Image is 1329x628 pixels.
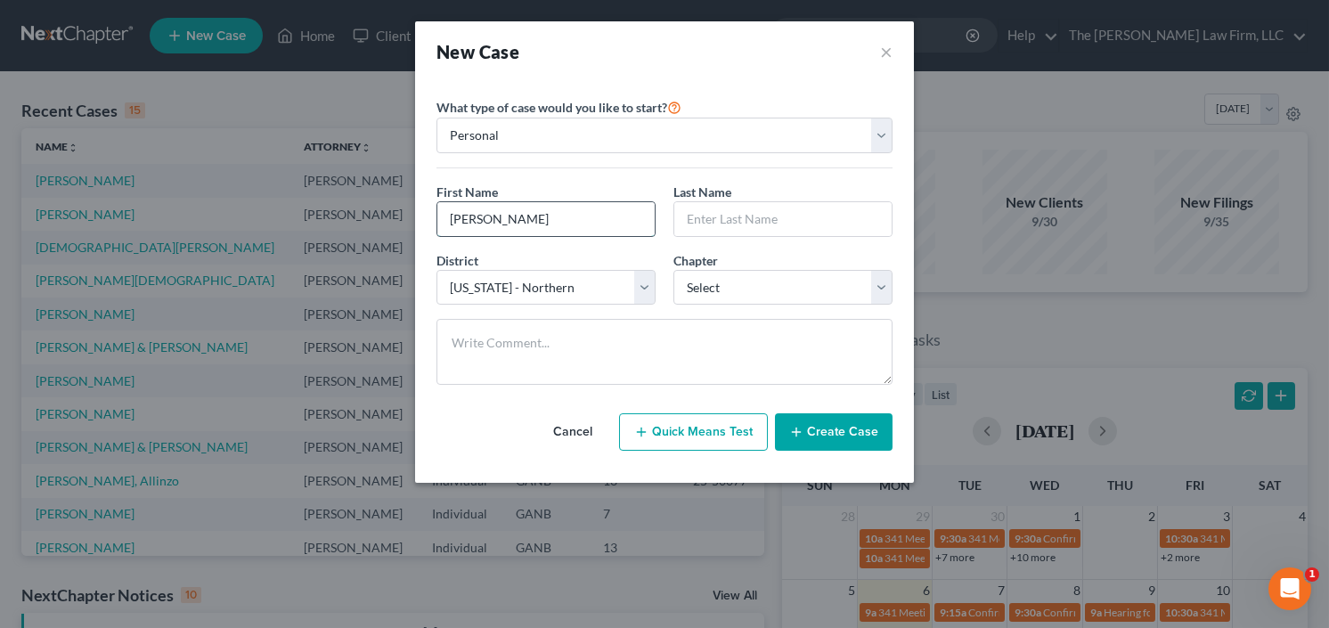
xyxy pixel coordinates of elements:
iframe: Intercom live chat [1268,567,1311,610]
span: 1 [1305,567,1319,582]
span: Last Name [673,184,731,200]
button: Quick Means Test [619,413,768,451]
label: What type of case would you like to start? [436,96,681,118]
input: Enter First Name [437,202,655,236]
button: Create Case [775,413,893,451]
strong: New Case [436,41,519,62]
input: Enter Last Name [674,202,892,236]
button: Cancel [534,414,612,450]
button: × [880,39,893,64]
span: District [436,253,478,268]
span: Chapter [673,253,718,268]
span: First Name [436,184,498,200]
